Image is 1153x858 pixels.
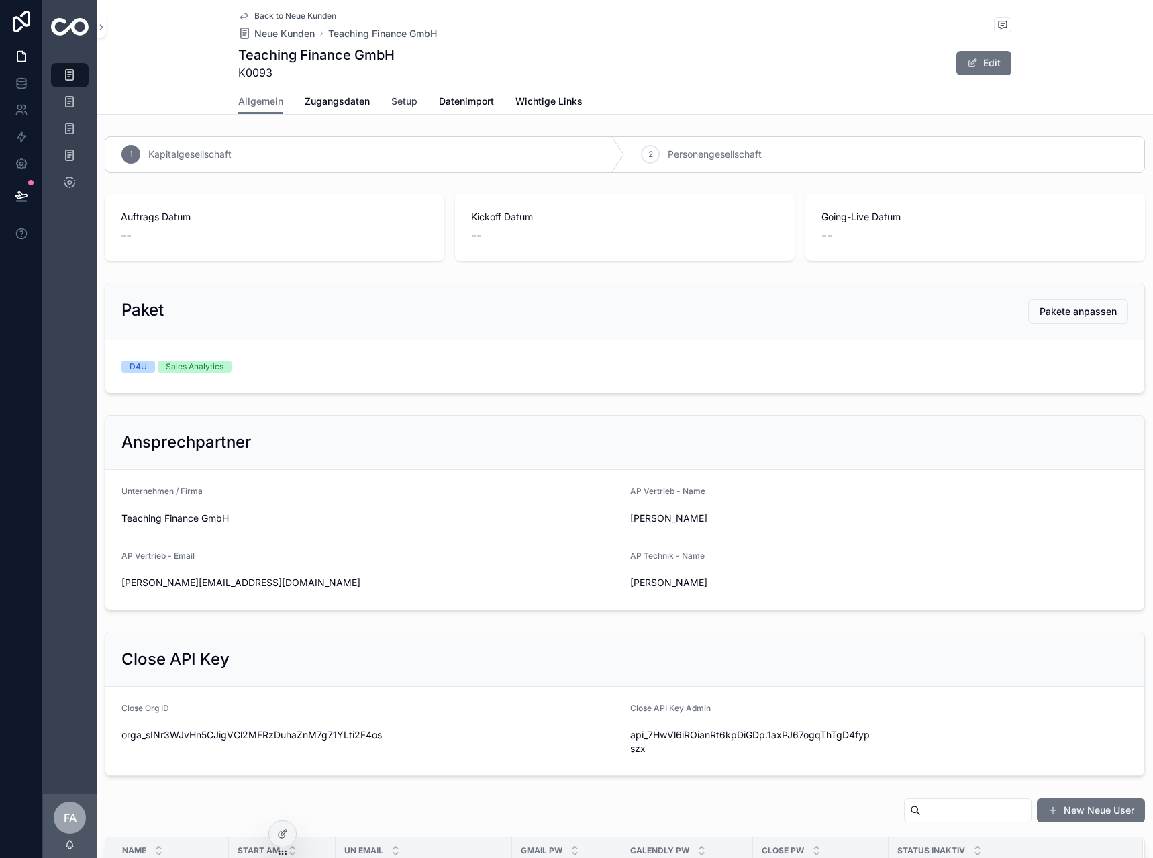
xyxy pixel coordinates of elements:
span: Teaching Finance GmbH [121,512,619,525]
span: [PERSON_NAME] [630,576,874,589]
button: New Neue User [1037,798,1145,822]
span: -- [821,226,832,245]
span: 1 [130,149,133,160]
a: Setup [391,89,417,116]
a: Wichtige Links [515,89,583,116]
span: Close Pw [762,845,804,856]
a: Datenimport [439,89,494,116]
span: -- [121,226,132,245]
span: Setup [391,95,417,108]
a: Allgemein [238,89,283,115]
span: Kapitalgesellschaft [148,148,232,161]
span: Allgemein [238,95,283,108]
a: Neue Kunden [238,27,315,40]
a: Zugangsdaten [305,89,370,116]
span: AP Technik - Name [630,551,705,561]
span: Zugangsdaten [305,95,370,108]
span: Start am [238,845,280,856]
span: Gmail Pw [521,845,562,856]
span: Close Org ID [121,703,169,713]
button: Pakete anpassen [1028,299,1128,324]
span: [PERSON_NAME][EMAIL_ADDRESS][DOMAIN_NAME] [121,576,619,589]
span: Datenimport [439,95,494,108]
span: Name [122,845,146,856]
span: Going-Live Datum [821,210,1129,224]
span: Neue Kunden [254,27,315,40]
span: api_7HwVl6iROianRt6kpDiGDp.1axPJ67ogqThTgD4fypszx [630,728,874,755]
a: Back to Neue Kunden [238,11,336,21]
a: Teaching Finance GmbH [328,27,437,40]
span: Close API Key Admin [630,703,711,713]
h2: Close API Key [121,649,230,670]
span: Status Inaktiv [897,845,965,856]
span: FA [64,810,77,826]
span: UN Email [344,845,383,856]
span: K0093 [238,64,395,81]
span: Wichtige Links [515,95,583,108]
span: orga_sINr3WJvHn5CJigVCl2MFRzDuhaZnM7g71YLti2F4os [121,728,619,742]
span: Kickoff Datum [471,210,779,224]
span: Back to Neue Kunden [254,11,336,21]
span: AP Vertrieb - Email [121,551,195,561]
span: Unternehmen / Firma [121,486,203,496]
span: Personengesellschaft [668,148,762,161]
img: App logo [51,18,89,36]
button: Edit [956,51,1011,75]
span: Auftrags Datum [121,210,428,224]
span: Calendly Pw [630,845,689,856]
span: [PERSON_NAME] [630,512,874,525]
h2: Paket [121,299,164,321]
div: Sales Analytics [166,361,223,373]
h1: Teaching Finance GmbH [238,46,395,64]
h2: Ansprechpartner [121,432,251,453]
div: D4U [130,361,147,373]
span: -- [471,226,482,245]
span: 2 [648,149,653,160]
span: Pakete anpassen [1040,305,1117,318]
div: scrollable content [43,54,97,212]
span: AP Vertrieb - Name [630,486,705,496]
